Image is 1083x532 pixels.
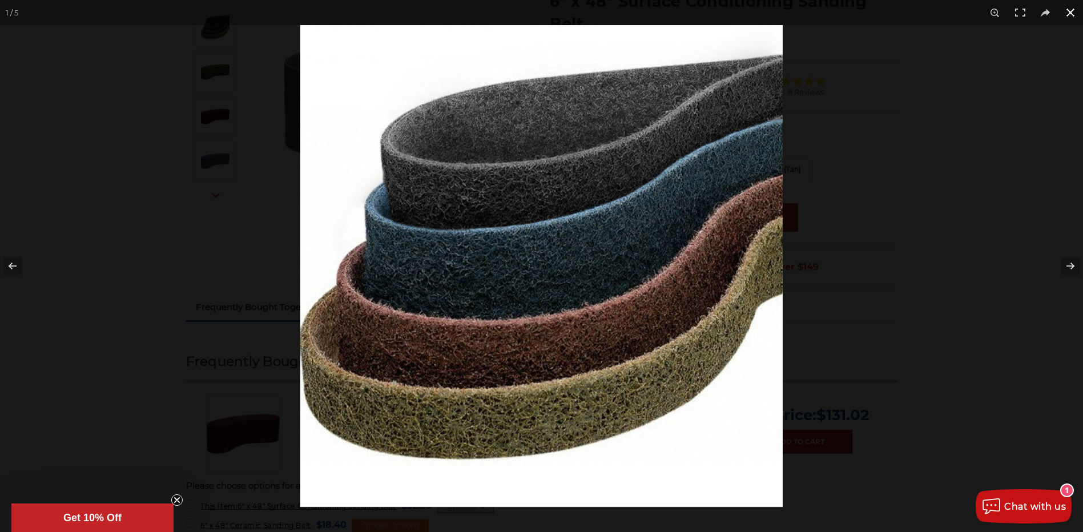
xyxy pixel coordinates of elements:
[976,489,1072,523] button: Chat with us
[1004,501,1066,512] span: Chat with us
[1061,485,1073,496] div: 1
[300,25,783,507] img: Surface_Conditioning_Sanding_Belt_Options__19452.1680561037.jpg
[1043,237,1083,295] button: Next (arrow right)
[171,494,183,506] button: Close teaser
[63,512,122,523] span: Get 10% Off
[11,503,174,532] div: Get 10% OffClose teaser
